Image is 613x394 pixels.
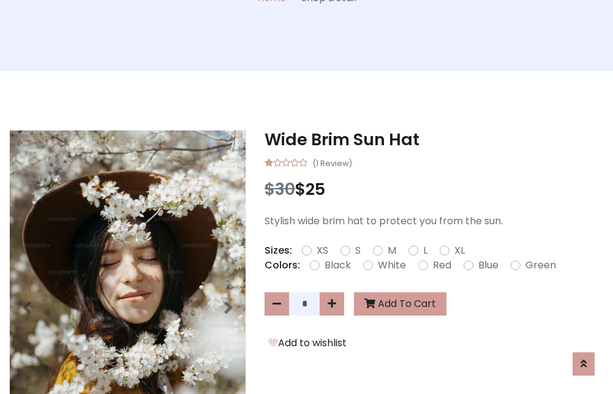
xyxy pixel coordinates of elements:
label: Black [325,258,351,273]
span: 25 [306,178,325,200]
p: Stylish wide brim hat to protect you from the sun. [265,214,604,229]
label: Red [433,258,451,273]
h3: $ [265,180,604,199]
small: (1 Review) [312,155,352,170]
label: XL [454,243,465,258]
p: Colors: [265,258,300,273]
label: Blue [478,258,498,273]
button: Add to wishlist [265,335,350,351]
span: $30 [265,178,295,200]
p: Sizes: [265,243,292,258]
h3: Wide Brim Sun Hat [265,130,604,150]
label: L [423,243,427,258]
label: S [355,243,361,258]
label: Green [525,258,556,273]
label: M [388,243,396,258]
label: XS [317,243,328,258]
button: Add To Cart [354,292,446,316]
label: White [378,258,406,273]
